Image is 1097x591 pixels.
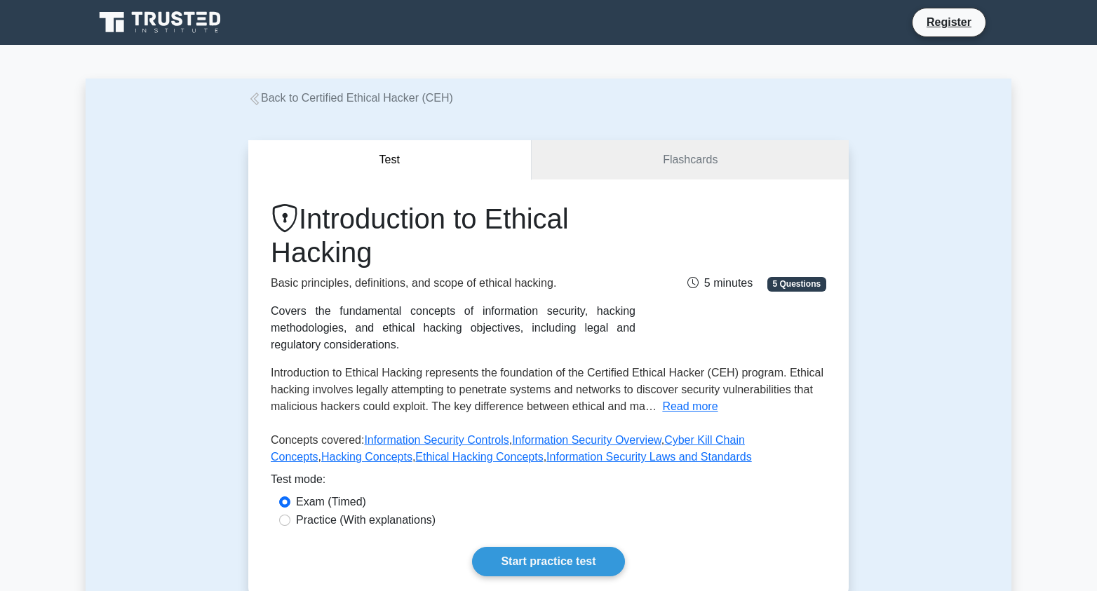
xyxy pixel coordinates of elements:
[472,547,624,576] a: Start practice test
[687,277,753,289] span: 5 minutes
[364,434,509,446] a: Information Security Controls
[532,140,849,180] a: Flashcards
[271,432,826,471] p: Concepts covered: , , , , ,
[296,512,436,529] label: Practice (With explanations)
[321,451,412,463] a: Hacking Concepts
[767,277,826,291] span: 5 Questions
[271,303,635,353] div: Covers the fundamental concepts of information security, hacking methodologies, and ethical hacki...
[662,398,718,415] button: Read more
[296,494,366,510] label: Exam (Timed)
[271,275,635,292] p: Basic principles, definitions, and scope of ethical hacking.
[271,202,635,269] h1: Introduction to Ethical Hacking
[546,451,752,463] a: Information Security Laws and Standards
[248,140,532,180] button: Test
[271,367,823,412] span: Introduction to Ethical Hacking represents the foundation of the Certified Ethical Hacker (CEH) p...
[271,471,826,494] div: Test mode:
[918,13,980,31] a: Register
[415,451,543,463] a: Ethical Hacking Concepts
[512,434,661,446] a: Information Security Overview
[248,92,453,104] a: Back to Certified Ethical Hacker (CEH)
